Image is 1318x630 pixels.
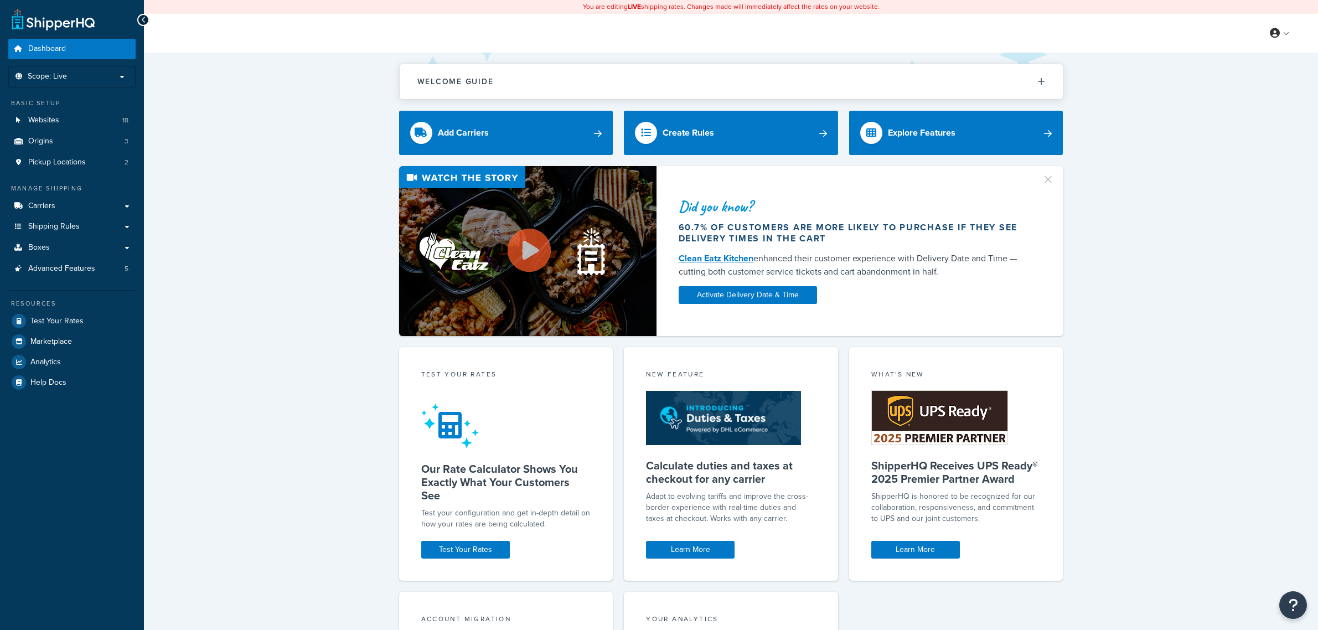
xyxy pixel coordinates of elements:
[125,137,128,146] span: 3
[8,299,136,308] div: Resources
[871,541,960,559] a: Learn More
[8,110,136,131] li: Websites
[421,541,510,559] a: Test Your Rates
[438,125,489,141] div: Add Carriers
[679,199,1028,214] div: Did you know?
[28,222,80,231] span: Shipping Rules
[28,202,55,211] span: Carriers
[28,137,53,146] span: Origins
[8,259,136,279] li: Advanced Features
[663,125,714,141] div: Create Rules
[871,491,1041,524] p: ShipperHQ is honored to be recognized for our collaboration, responsiveness, and commitment to UP...
[679,286,817,304] a: Activate Delivery Date & Time
[125,158,128,167] span: 2
[646,491,816,524] p: Adapt to evolving tariffs and improve the cross-border experience with real-time duties and taxes...
[8,373,136,393] a: Help Docs
[646,369,816,382] div: New Feature
[30,378,66,388] span: Help Docs
[1279,591,1307,619] button: Open Resource Center
[646,541,735,559] a: Learn More
[28,44,66,54] span: Dashboard
[28,116,59,125] span: Websites
[8,184,136,193] div: Manage Shipping
[628,2,641,12] b: LIVE
[8,196,136,216] a: Carriers
[8,131,136,152] a: Origins3
[8,216,136,237] a: Shipping Rules
[646,614,816,627] div: Your Analytics
[871,369,1041,382] div: What's New
[30,358,61,367] span: Analytics
[399,111,613,155] a: Add Carriers
[122,116,128,125] span: 18
[871,459,1041,486] h5: ShipperHQ Receives UPS Ready® 2025 Premier Partner Award
[421,369,591,382] div: Test your rates
[28,72,67,81] span: Scope: Live
[8,99,136,108] div: Basic Setup
[8,110,136,131] a: Websites18
[679,222,1028,244] div: 60.7% of customers are more likely to purchase if they see delivery times in the cart
[8,259,136,279] a: Advanced Features5
[417,78,494,86] h2: Welcome Guide
[8,131,136,152] li: Origins
[849,111,1063,155] a: Explore Features
[8,152,136,173] a: Pickup Locations2
[30,317,84,326] span: Test Your Rates
[421,508,591,530] div: Test your configuration and get in-depth detail on how your rates are being calculated.
[8,332,136,352] a: Marketplace
[30,337,72,347] span: Marketplace
[646,459,816,486] h5: Calculate duties and taxes at checkout for any carrier
[8,311,136,331] a: Test Your Rates
[421,462,591,502] h5: Our Rate Calculator Shows You Exactly What Your Customers See
[8,237,136,258] a: Boxes
[8,352,136,372] a: Analytics
[421,614,591,627] div: Account Migration
[399,166,657,336] img: Video thumbnail
[28,264,95,273] span: Advanced Features
[28,158,86,167] span: Pickup Locations
[8,152,136,173] li: Pickup Locations
[679,252,753,265] a: Clean Eatz Kitchen
[888,125,955,141] div: Explore Features
[624,111,838,155] a: Create Rules
[125,264,128,273] span: 5
[400,64,1063,99] button: Welcome Guide
[8,39,136,59] a: Dashboard
[28,243,50,252] span: Boxes
[679,252,1028,278] div: enhanced their customer experience with Delivery Date and Time — cutting both customer service ti...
